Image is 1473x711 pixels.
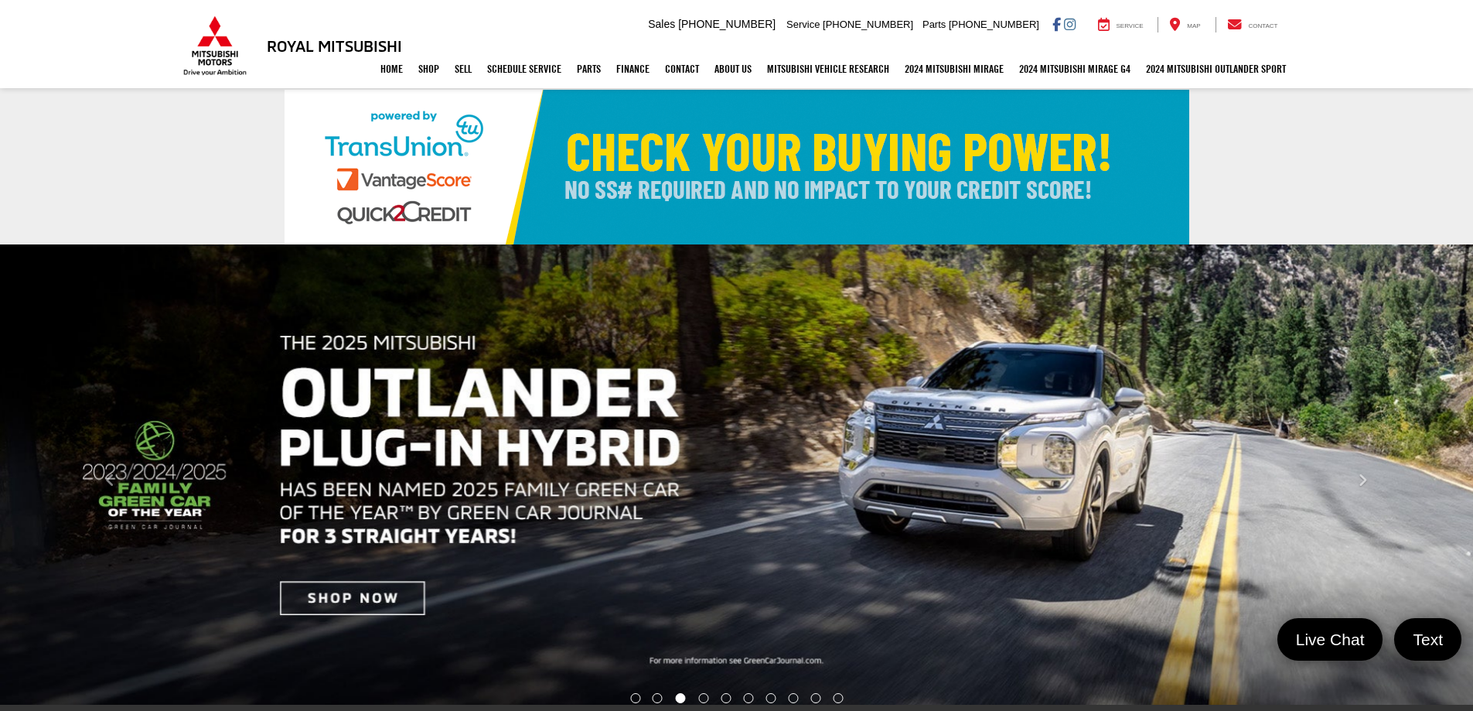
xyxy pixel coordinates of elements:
[759,50,897,88] a: Mitsubishi Vehicle Research
[1248,22,1277,29] span: Contact
[1158,17,1212,32] a: Map
[657,50,707,88] a: Contact
[447,50,479,88] a: Sell
[1252,275,1473,685] button: Click to view next picture.
[411,50,447,88] a: Shop
[569,50,609,88] a: Parts: Opens in a new tab
[922,19,946,30] span: Parts
[1138,50,1294,88] a: 2024 Mitsubishi Outlander SPORT
[479,50,569,88] a: Schedule Service: Opens in a new tab
[1405,629,1451,650] span: Text
[823,19,913,30] span: [PHONE_NUMBER]
[1277,618,1383,661] a: Live Chat
[1288,629,1372,650] span: Live Chat
[648,18,675,30] span: Sales
[180,15,250,76] img: Mitsubishi
[1064,18,1076,30] a: Instagram: Click to visit our Instagram page
[373,50,411,88] a: Home
[285,90,1189,244] img: Check Your Buying Power
[1052,18,1061,30] a: Facebook: Click to visit our Facebook page
[707,50,759,88] a: About Us
[1216,17,1290,32] a: Contact
[1086,17,1155,32] a: Service
[267,37,402,54] h3: Royal Mitsubishi
[1187,22,1200,29] span: Map
[1011,50,1138,88] a: 2024 Mitsubishi Mirage G4
[678,18,776,30] span: [PHONE_NUMBER]
[949,19,1039,30] span: [PHONE_NUMBER]
[1117,22,1144,29] span: Service
[897,50,1011,88] a: 2024 Mitsubishi Mirage
[786,19,820,30] span: Service
[1394,618,1461,661] a: Text
[609,50,657,88] a: Finance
